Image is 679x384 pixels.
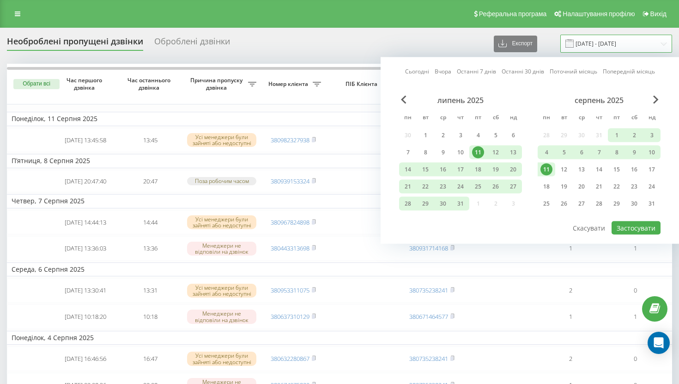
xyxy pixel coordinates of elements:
a: Останні 30 днів [502,67,544,76]
div: 24 [646,181,658,193]
div: 12 [490,146,502,158]
div: чт 21 серп 2025 р. [590,180,608,194]
div: сб 12 лип 2025 р. [487,146,504,159]
abbr: п’ятниця [471,111,485,125]
div: вт 12 серп 2025 р. [555,163,573,177]
div: нд 27 лип 2025 р. [504,180,522,194]
a: Останні 7 днів [457,67,496,76]
div: 10 [646,146,658,158]
div: нд 31 серп 2025 р. [643,197,661,211]
div: 27 [507,181,519,193]
div: Поза робочим часом [187,177,256,185]
div: пн 4 серп 2025 р. [538,146,555,159]
span: Previous Month [401,96,406,104]
td: 13:31 [118,278,182,303]
td: 13:36 [118,236,182,261]
a: Вчора [435,67,451,76]
div: сб 26 лип 2025 р. [487,180,504,194]
div: 22 [419,181,431,193]
a: 380443313698 [271,244,309,252]
div: 25 [472,181,484,193]
div: сб 19 лип 2025 р. [487,163,504,177]
span: Налаштування профілю [563,10,635,18]
td: 0 [603,278,667,303]
div: вт 29 лип 2025 р. [417,197,434,211]
div: пн 18 серп 2025 р. [538,180,555,194]
div: 17 [646,164,658,176]
span: Вихід [650,10,667,18]
button: Експорт [494,36,537,52]
div: 16 [437,164,449,176]
div: 6 [576,146,588,158]
div: пн 25 серп 2025 р. [538,197,555,211]
div: 15 [611,164,623,176]
div: Менеджери не відповіли на дзвінок [187,242,256,256]
div: пт 4 лип 2025 р. [469,128,487,142]
div: Менеджери не відповіли на дзвінок [187,310,256,323]
a: Сьогодні [405,67,429,76]
div: 7 [402,146,414,158]
div: 4 [472,129,484,141]
div: 30 [628,198,640,210]
div: сб 2 серп 2025 р. [625,128,643,142]
div: 12 [558,164,570,176]
div: 19 [558,181,570,193]
div: вт 19 серп 2025 р. [555,180,573,194]
div: липень 2025 [399,96,522,105]
div: нд 24 серп 2025 р. [643,180,661,194]
div: 20 [576,181,588,193]
a: 380939153324 [271,177,309,185]
div: 1 [419,129,431,141]
div: ср 13 серп 2025 р. [573,163,590,177]
div: 13 [507,146,519,158]
div: пн 28 лип 2025 р. [399,197,417,211]
div: пт 15 серп 2025 р. [608,163,625,177]
div: 17 [455,164,467,176]
div: 28 [402,198,414,210]
a: 380671464577 [409,312,448,321]
div: 21 [402,181,414,193]
div: 23 [437,181,449,193]
abbr: неділя [645,111,659,125]
abbr: понеділок [401,111,415,125]
a: 380931714168 [409,244,448,252]
div: 2 [628,129,640,141]
div: 31 [455,198,467,210]
span: Час останнього дзвінка [125,77,175,91]
div: чт 10 лип 2025 р. [452,146,469,159]
div: 26 [558,198,570,210]
td: 16:47 [118,347,182,371]
td: 20:47 [118,170,182,193]
div: 23 [628,181,640,193]
div: 3 [646,129,658,141]
abbr: середа [575,111,588,125]
a: 380953311075 [271,286,309,294]
div: чт 14 серп 2025 р. [590,163,608,177]
a: 380632280867 [271,354,309,363]
div: пн 7 лип 2025 р. [399,146,417,159]
span: Причина пропуску дзвінка [187,77,248,91]
div: 5 [490,129,502,141]
abbr: четвер [454,111,467,125]
div: ср 23 лип 2025 р. [434,180,452,194]
div: 18 [472,164,484,176]
div: 1 [611,129,623,141]
div: ср 9 лип 2025 р. [434,146,452,159]
div: нд 20 лип 2025 р. [504,163,522,177]
td: [DATE] 14:44:13 [53,210,118,235]
div: вт 26 серп 2025 р. [555,197,573,211]
abbr: середа [436,111,450,125]
div: пт 8 серп 2025 р. [608,146,625,159]
div: 21 [593,181,605,193]
div: 13 [576,164,588,176]
div: чт 17 лип 2025 р. [452,163,469,177]
td: 0 [603,347,667,371]
abbr: неділя [506,111,520,125]
td: [DATE] 13:45:58 [53,128,118,152]
div: вт 22 лип 2025 р. [417,180,434,194]
div: 3 [455,129,467,141]
div: Оброблені дзвінки [154,37,230,51]
div: серпень 2025 [538,96,661,105]
div: 11 [540,164,552,176]
div: сб 5 лип 2025 р. [487,128,504,142]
